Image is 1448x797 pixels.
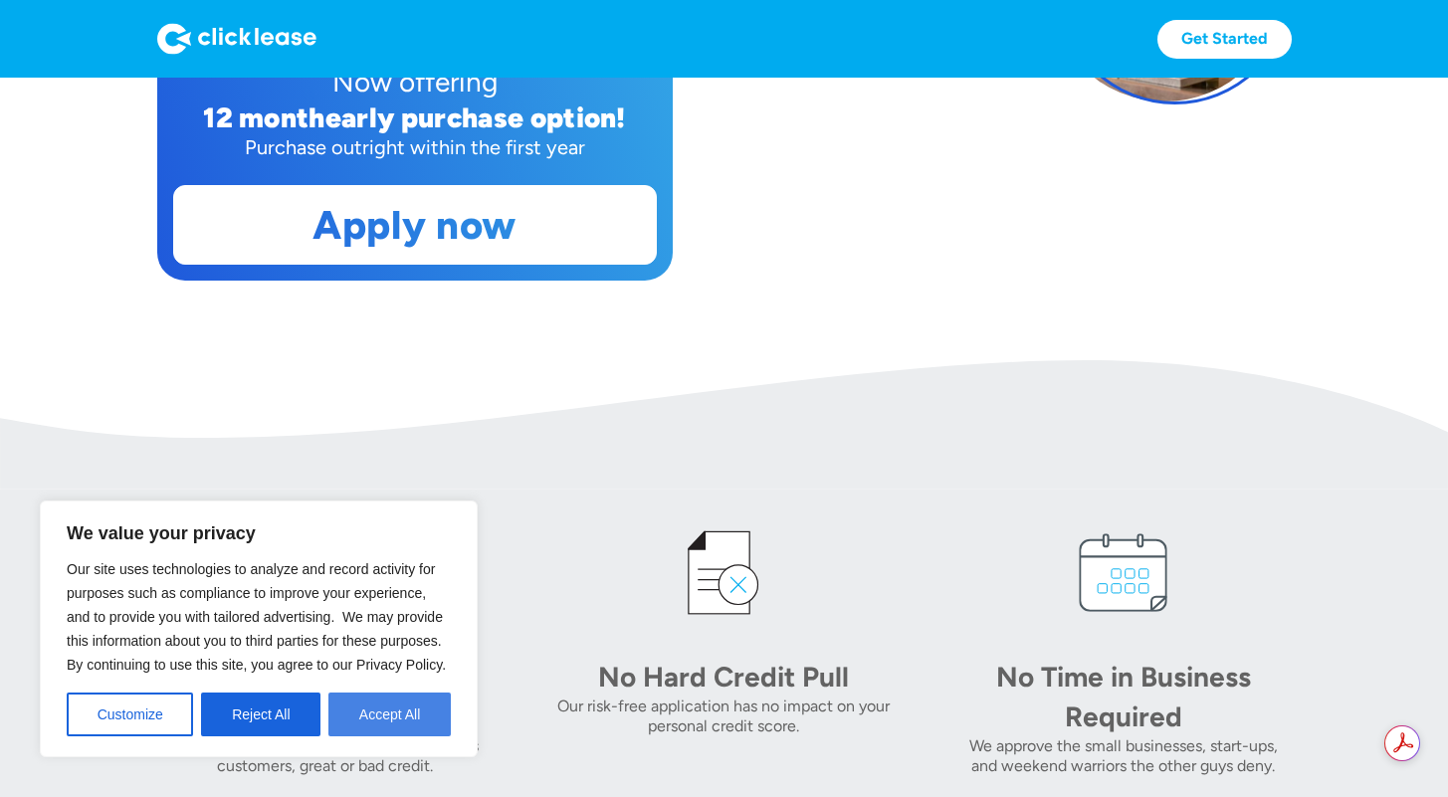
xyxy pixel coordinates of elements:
div: No Time in Business Required [984,657,1263,736]
div: Purchase outright within the first year [173,133,657,161]
a: Apply now [174,186,656,264]
div: We value your privacy [40,500,478,757]
div: 12 month [203,100,325,134]
a: Get Started [1157,20,1292,59]
img: Logo [157,23,316,55]
button: Accept All [328,693,451,736]
div: early purchase option! [325,100,626,134]
div: Now offering [173,62,657,101]
div: No Hard Credit Pull [584,657,863,697]
button: Reject All [201,693,320,736]
img: calendar icon [1064,513,1183,633]
div: Our risk-free application has no impact on your personal credit score. [556,697,892,736]
img: credit icon [664,513,783,633]
span: Our site uses technologies to analyze and record activity for purposes such as compliance to impr... [67,561,446,673]
button: Customize [67,693,193,736]
div: We approve the small businesses, start-ups, and weekend warriors the other guys deny. [955,736,1291,776]
p: We value your privacy [67,521,451,545]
